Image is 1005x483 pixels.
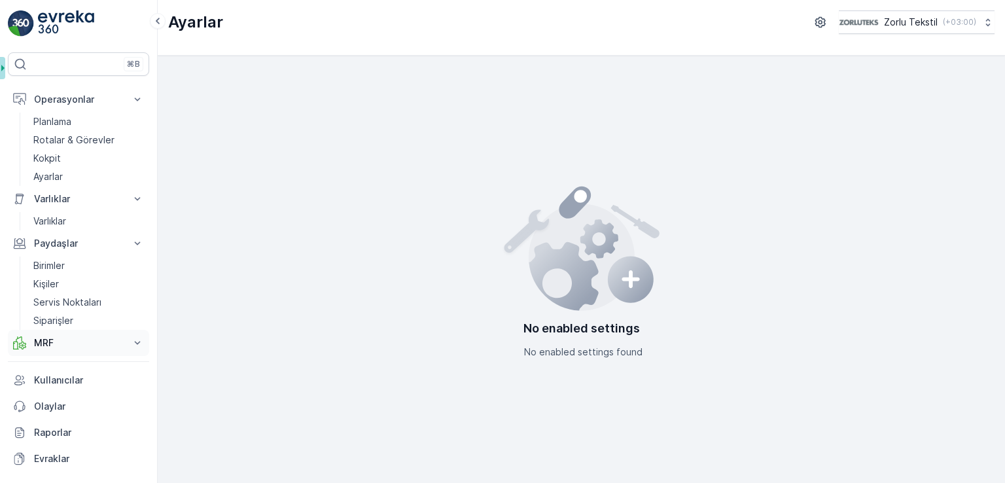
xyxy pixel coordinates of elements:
[33,296,101,309] p: Servis Noktaları
[523,319,640,338] p: No enabled settings
[34,400,144,413] p: Olaylar
[28,257,149,275] a: Birimler
[524,346,643,359] p: No enabled settings found
[34,336,123,349] p: MRF
[8,186,149,212] button: Varlıklar
[33,170,63,183] p: Ayarlar
[8,230,149,257] button: Paydaşlar
[8,446,149,472] a: Evraklar
[28,312,149,330] a: Siparişler
[34,93,123,106] p: Operasyonlar
[8,393,149,420] a: Olaylar
[33,152,61,165] p: Kokpit
[33,314,73,327] p: Siparişler
[28,113,149,131] a: Planlama
[168,12,223,33] p: Ayarlar
[28,168,149,186] a: Ayarlar
[8,420,149,446] a: Raporlar
[34,192,123,206] p: Varlıklar
[502,181,661,312] img: config error
[28,275,149,293] a: Kişiler
[34,374,144,387] p: Kullanıcılar
[943,17,976,27] p: ( +03:00 )
[839,10,995,34] button: Zorlu Tekstil(+03:00)
[127,59,140,69] p: ⌘B
[33,134,115,147] p: Rotalar & Görevler
[33,215,66,228] p: Varlıklar
[28,293,149,312] a: Servis Noktaları
[8,330,149,356] button: MRF
[34,237,123,250] p: Paydaşlar
[34,426,144,439] p: Raporlar
[839,15,879,29] img: 6-1-9-3_wQBzyll.png
[28,212,149,230] a: Varlıklar
[8,367,149,393] a: Kullanıcılar
[33,115,71,128] p: Planlama
[28,131,149,149] a: Rotalar & Görevler
[34,452,144,465] p: Evraklar
[33,259,65,272] p: Birimler
[38,10,94,37] img: logo_light-DOdMpM7g.png
[8,86,149,113] button: Operasyonlar
[884,16,938,29] p: Zorlu Tekstil
[28,149,149,168] a: Kokpit
[33,277,59,291] p: Kişiler
[8,10,34,37] img: logo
